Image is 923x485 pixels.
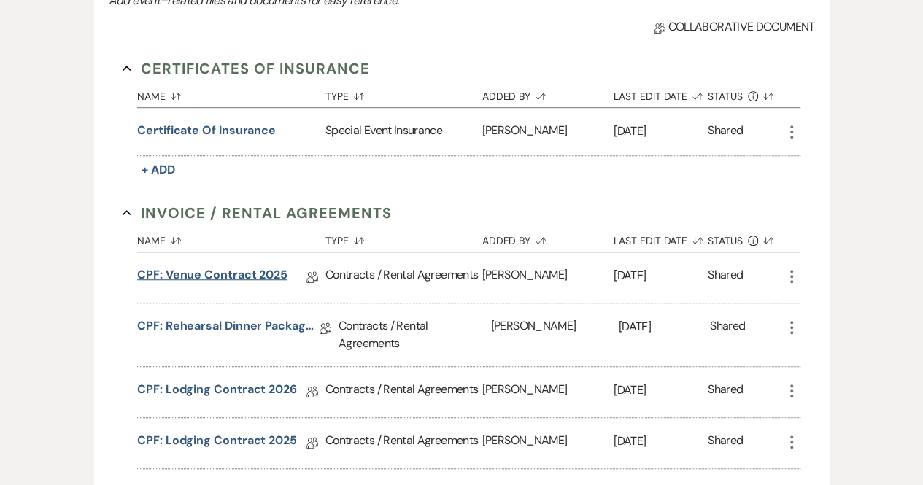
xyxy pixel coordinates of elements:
[614,122,708,141] p: [DATE]
[619,317,710,336] p: [DATE]
[137,432,297,454] a: CPF: Lodging Contract 2025
[325,367,482,417] div: Contracts / Rental Agreements
[614,381,708,400] p: [DATE]
[708,381,743,403] div: Shared
[137,224,325,252] button: Name
[708,224,783,252] button: Status
[708,432,743,454] div: Shared
[137,79,325,107] button: Name
[123,58,370,79] button: Certificates of Insurance
[137,122,276,139] button: Certificate of insurance
[614,79,708,107] button: Last Edit Date
[710,317,745,352] div: Shared
[325,252,482,303] div: Contracts / Rental Agreements
[482,367,614,417] div: [PERSON_NAME]
[482,79,614,107] button: Added By
[708,266,743,289] div: Shared
[614,266,708,285] p: [DATE]
[137,381,297,403] a: CPF: Lodging Contract 2026
[708,236,743,246] span: Status
[708,91,743,101] span: Status
[491,303,619,366] div: [PERSON_NAME]
[482,252,614,303] div: [PERSON_NAME]
[325,418,482,468] div: Contracts / Rental Agreements
[614,432,708,451] p: [DATE]
[482,108,614,155] div: [PERSON_NAME]
[325,224,482,252] button: Type
[137,317,320,340] a: CPF: Rehearsal Dinner Package 2025
[708,122,743,141] div: Shared
[482,418,614,468] div: [PERSON_NAME]
[123,202,392,224] button: Invoice / Rental Agreements
[142,162,175,177] span: + Add
[137,266,287,289] a: CPF: Venue Contract 2025
[339,303,491,366] div: Contracts / Rental Agreements
[137,160,179,180] button: + Add
[654,18,814,36] span: Collaborative document
[708,79,783,107] button: Status
[325,108,482,155] div: Special Event Insurance
[614,224,708,252] button: Last Edit Date
[325,79,482,107] button: Type
[482,224,614,252] button: Added By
